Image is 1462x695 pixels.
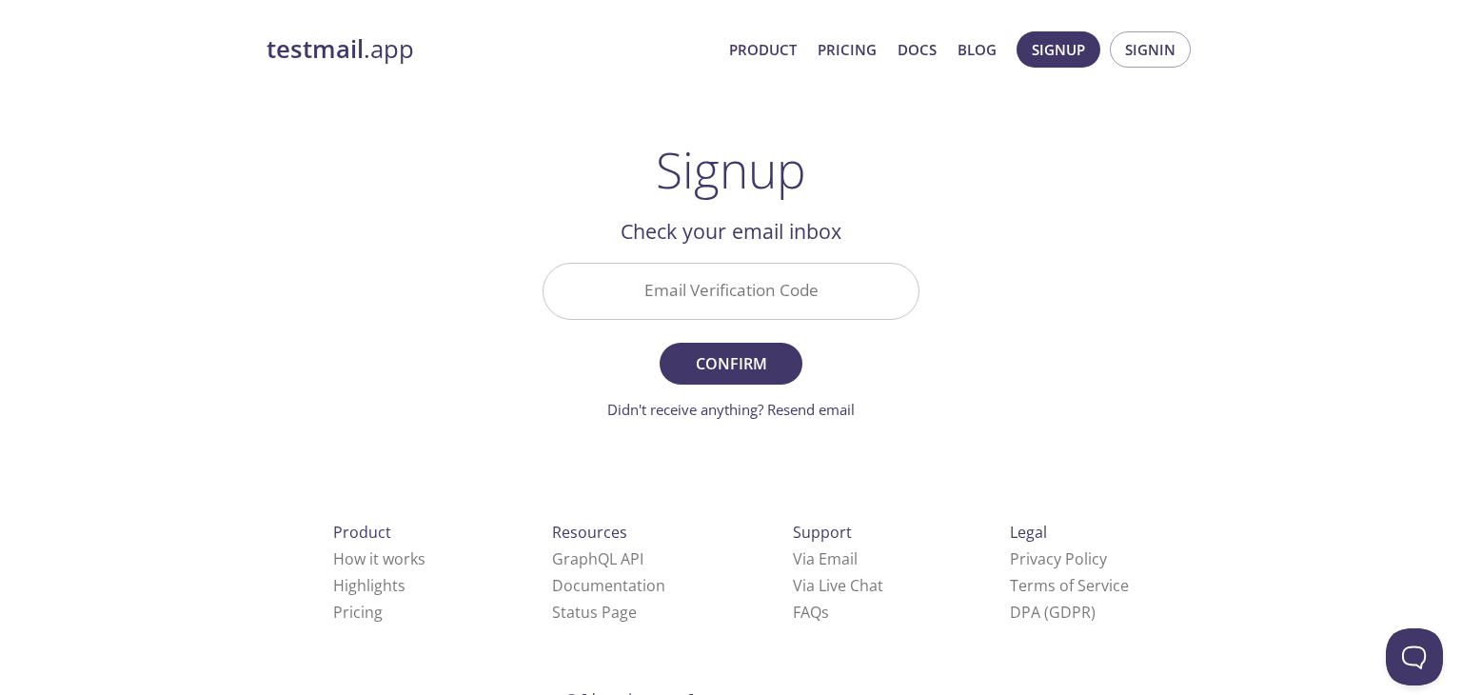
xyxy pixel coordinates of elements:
span: Signin [1125,37,1176,62]
a: Pricing [333,602,383,623]
button: Signup [1017,31,1100,68]
span: Legal [1010,522,1047,543]
a: Highlights [333,575,405,596]
h2: Check your email inbox [543,215,919,248]
a: Status Page [552,602,637,623]
a: GraphQL API [552,548,643,569]
a: Terms of Service [1010,575,1129,596]
a: testmail.app [267,33,714,66]
span: Confirm [681,350,781,377]
button: Confirm [660,343,802,385]
a: Via Live Chat [793,575,883,596]
a: Blog [958,37,997,62]
a: FAQ [793,602,829,623]
a: Via Email [793,548,858,569]
span: Product [333,522,391,543]
a: Pricing [818,37,877,62]
a: How it works [333,548,425,569]
a: DPA (GDPR) [1010,602,1096,623]
a: Documentation [552,575,665,596]
span: Support [793,522,852,543]
a: Docs [898,37,937,62]
span: s [821,602,829,623]
strong: testmail [267,32,364,66]
button: Signin [1110,31,1191,68]
a: Privacy Policy [1010,548,1107,569]
iframe: Help Scout Beacon - Open [1386,628,1443,685]
a: Product [729,37,797,62]
a: Didn't receive anything? Resend email [607,400,855,419]
h1: Signup [656,141,806,198]
span: Signup [1032,37,1085,62]
span: Resources [552,522,627,543]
